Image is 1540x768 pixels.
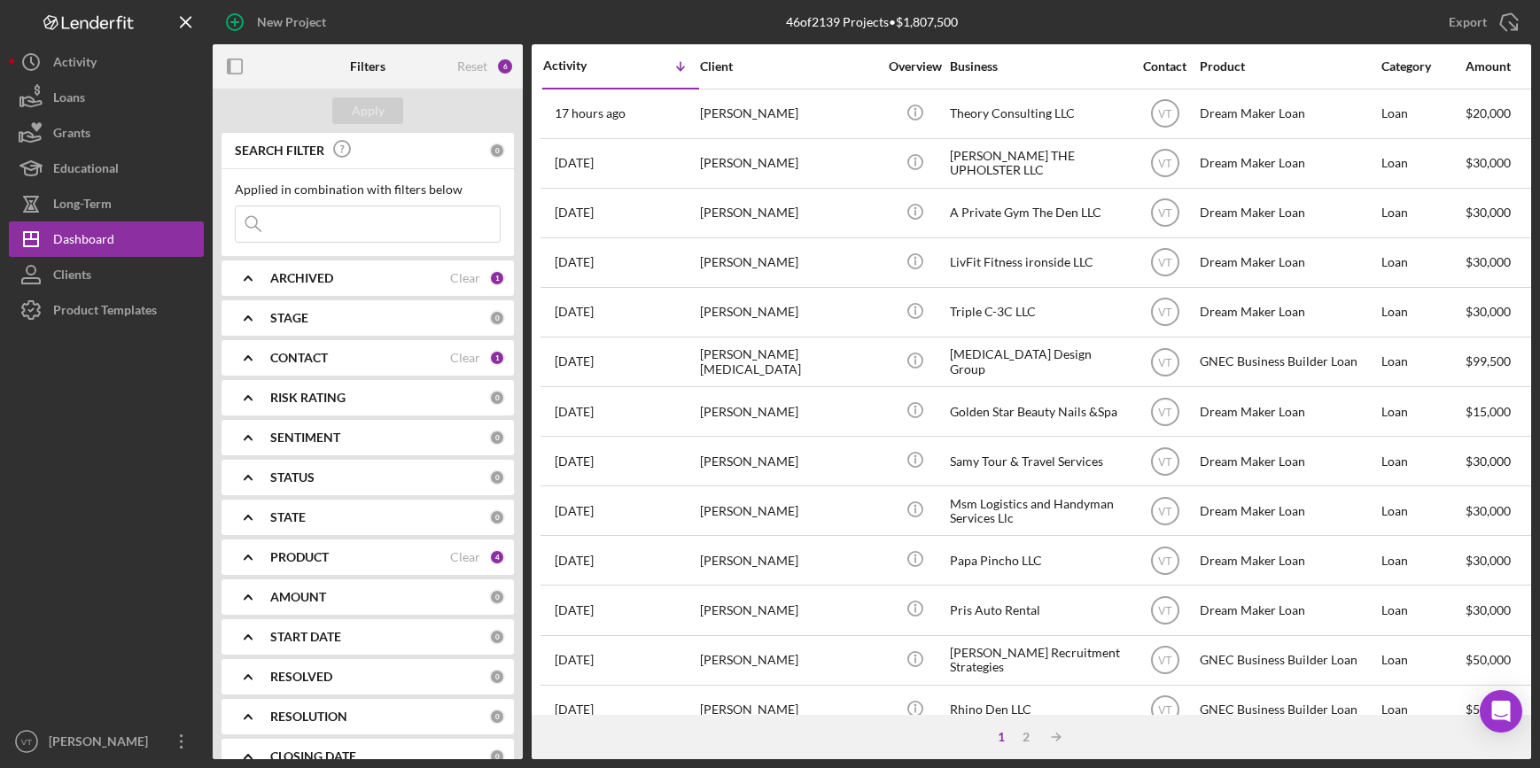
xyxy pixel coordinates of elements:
[700,388,877,435] div: [PERSON_NAME]
[700,438,877,485] div: [PERSON_NAME]
[53,221,114,261] div: Dashboard
[270,749,356,764] b: CLOSING DATE
[1381,338,1464,385] div: Loan
[1200,190,1377,237] div: Dream Maker Loan
[1200,140,1377,187] div: Dream Maker Loan
[1466,239,1532,286] div: $30,000
[1200,338,1377,385] div: GNEC Business Builder Loan
[9,292,204,328] button: Product Templates
[950,438,1127,485] div: Samy Tour & Travel Services
[9,151,204,186] button: Educational
[1200,388,1377,435] div: Dream Maker Loan
[950,140,1127,187] div: [PERSON_NAME] THE UPHOLSTER LLC
[53,115,90,155] div: Grants
[555,354,594,368] time: 2025-08-11 16:42
[1466,59,1532,74] div: Amount
[9,257,204,292] button: Clients
[786,15,958,29] div: 46 of 2139 Projects • $1,807,500
[489,390,505,406] div: 0
[489,469,505,485] div: 0
[1381,388,1464,435] div: Loan
[270,271,333,285] b: ARCHIVED
[1158,455,1172,468] text: VT
[489,549,505,565] div: 4
[53,80,85,120] div: Loans
[1158,555,1172,567] text: VT
[1466,338,1532,385] div: $99,500
[950,59,1127,74] div: Business
[257,4,326,40] div: New Project
[1158,605,1172,617] text: VT
[700,140,877,187] div: [PERSON_NAME]
[9,80,204,115] a: Loans
[700,537,877,584] div: [PERSON_NAME]
[950,586,1127,633] div: Pris Auto Rental
[53,151,119,190] div: Educational
[555,702,594,717] time: 2025-08-08 20:37
[53,292,157,332] div: Product Templates
[1466,637,1532,684] div: $50,000
[332,97,403,124] button: Apply
[700,90,877,137] div: [PERSON_NAME]
[350,59,385,74] b: Filters
[1158,306,1172,319] text: VT
[489,709,505,725] div: 0
[700,637,877,684] div: [PERSON_NAME]
[53,44,97,84] div: Activity
[950,338,1127,385] div: [MEDICAL_DATA] Design Group
[270,470,315,485] b: STATUS
[489,589,505,605] div: 0
[44,724,159,764] div: [PERSON_NAME]
[1466,289,1532,336] div: $30,000
[270,351,328,365] b: CONTACT
[1200,687,1377,733] div: GNEC Business Builder Loan
[1381,140,1464,187] div: Loan
[1449,4,1487,40] div: Export
[1466,90,1532,137] div: $20,000
[1381,438,1464,485] div: Loan
[489,430,505,446] div: 0
[1381,537,1464,584] div: Loan
[1158,257,1172,269] text: VT
[1466,687,1532,733] div: $50,000
[555,255,594,269] time: 2025-08-12 19:33
[1480,690,1522,733] div: Open Intercom Messenger
[1200,586,1377,633] div: Dream Maker Loan
[1200,438,1377,485] div: Dream Maker Loan
[1381,586,1464,633] div: Loan
[1132,59,1198,74] div: Contact
[489,509,505,525] div: 0
[1381,687,1464,733] div: Loan
[1381,637,1464,684] div: Loan
[1158,406,1172,418] text: VT
[1466,586,1532,633] div: $30,000
[1014,730,1038,744] div: 2
[950,90,1127,137] div: Theory Consulting LLC
[950,487,1127,534] div: Msm Logistics and Handyman Services Llc
[496,58,514,75] div: 6
[9,221,204,257] button: Dashboard
[1200,59,1377,74] div: Product
[1200,537,1377,584] div: Dream Maker Loan
[1158,207,1172,220] text: VT
[270,510,306,524] b: STATE
[213,4,344,40] button: New Project
[270,550,329,564] b: PRODUCT
[489,310,505,326] div: 0
[1158,356,1172,368] text: VT
[270,710,347,724] b: RESOLUTION
[489,143,505,159] div: 0
[9,115,204,151] button: Grants
[1381,59,1464,74] div: Category
[450,271,480,285] div: Clear
[1158,505,1172,517] text: VT
[1431,4,1531,40] button: Export
[989,730,1014,744] div: 1
[950,537,1127,584] div: Papa Pincho LLC
[1466,487,1532,534] div: $30,000
[950,239,1127,286] div: LivFit Fitness ironside LLC
[950,687,1127,733] div: Rhino Den LLC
